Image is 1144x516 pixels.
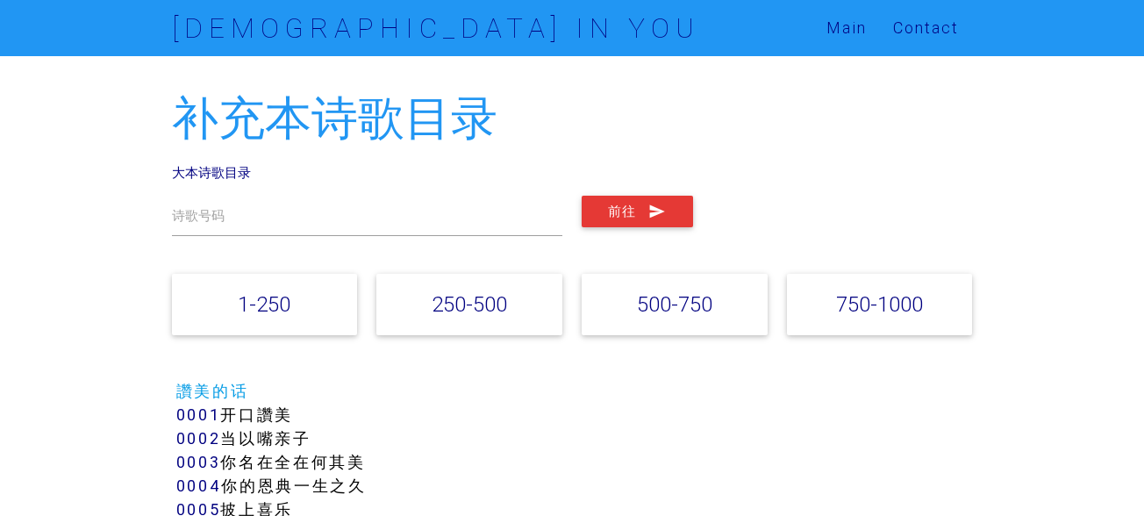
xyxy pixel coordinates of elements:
h2: 补充本诗歌目录 [172,93,973,145]
a: 0003 [176,452,221,472]
a: 0001 [176,405,221,425]
a: 大本诗歌目录 [172,164,251,181]
a: 0002 [176,428,221,448]
button: 前往 [582,196,693,227]
a: 500-750 [637,291,712,317]
a: 0004 [176,476,222,496]
a: 1-250 [238,291,290,317]
label: 诗歌号码 [172,206,225,226]
a: 750-1000 [836,291,923,317]
a: 250-500 [432,291,507,317]
a: 讚美的话 [176,381,249,401]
